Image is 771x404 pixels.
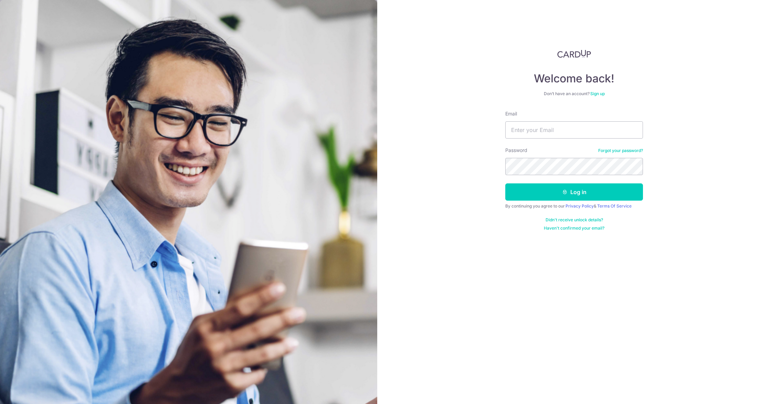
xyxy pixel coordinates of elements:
[544,225,604,231] a: Haven't confirmed your email?
[566,203,594,209] a: Privacy Policy
[505,72,643,85] h4: Welcome back!
[505,91,643,97] div: Don’t have an account?
[590,91,605,96] a: Sign up
[557,50,591,58] img: CardUp Logo
[505,147,527,154] label: Password
[505,203,643,209] div: By continuing you agree to our &
[598,148,643,153] a: Forgot your password?
[505,110,517,117] label: Email
[597,203,632,209] a: Terms Of Service
[546,217,603,223] a: Didn't receive unlock details?
[505,183,643,201] button: Log in
[505,121,643,139] input: Enter your Email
